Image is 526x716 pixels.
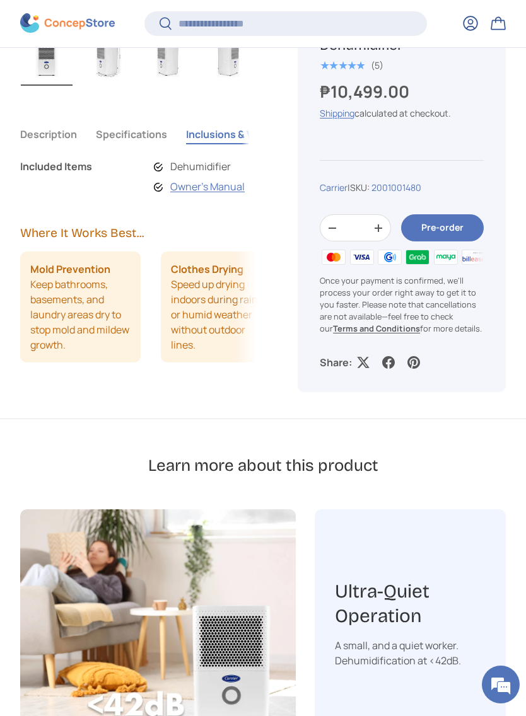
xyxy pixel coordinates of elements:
[20,159,121,194] div: Included Items
[432,248,460,267] img: maya
[202,33,254,86] img: carrier-dehumidifier-12-liter-right-side-view-concepstore
[320,80,412,103] strong: ₱10,499.00
[376,248,404,267] img: gcash
[20,14,115,33] img: ConcepStore
[460,248,488,267] img: billease
[320,59,365,72] span: ★★★★★
[30,262,110,277] strong: Mold Prevention
[320,107,484,120] div: calculated at checkout.
[320,57,383,71] a: 5.0 out of 5.0 stars (5)
[320,107,354,119] a: Shipping
[26,159,220,286] span: We are offline. Please leave us a message.
[320,60,365,71] div: 5.0 out of 5.0 stars
[148,455,378,476] h2: Learn more about this product
[20,120,77,149] button: Description
[171,262,243,277] strong: Clothes Drying
[207,6,237,37] div: Minimize live chat window
[401,214,484,241] button: Pre-order
[96,120,167,149] button: Specifications
[186,120,291,149] button: Inclusions & Warranty
[185,388,229,405] em: Submit
[320,248,348,267] img: master
[161,251,281,362] li: Speed up drying indoors during rainy or humid weather without outdoor lines.
[371,182,421,193] a: 2001001480
[20,224,257,241] h2: Where It Works Best...
[335,638,486,668] div: A small, and a quiet worker. Dehumidification at <42dB.
[170,180,245,193] a: Owner's Manual
[142,33,194,86] img: carrier-dehumidifier-12-liter-left-side-view-concepstore
[348,182,421,193] span: |
[320,182,348,193] a: Carrier
[320,355,352,371] p: Share:
[348,248,375,267] img: visa
[371,61,383,70] div: (5)
[6,344,240,388] textarea: Type your message and click 'Submit'
[21,33,73,86] img: carrier-dehumidifier-12-liter-full-view-concepstore
[66,71,212,87] div: Leave a message
[335,579,486,628] h3: Ultra-Quiet Operation
[81,33,133,86] img: carrier-dehumidifier-12-liter-left-side-with-dimensions-view-concepstore
[404,248,431,267] img: grabpay
[154,159,245,174] li: Dehumidifier
[320,275,484,335] p: Once your payment is confirmed, we'll process your order right away to get it to you faster. Plea...
[350,182,370,193] span: SKU:
[333,323,420,334] a: Terms and Conditions
[20,251,141,362] li: Keep bathrooms, basements, and laundry areas dry to stop mold and mildew growth.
